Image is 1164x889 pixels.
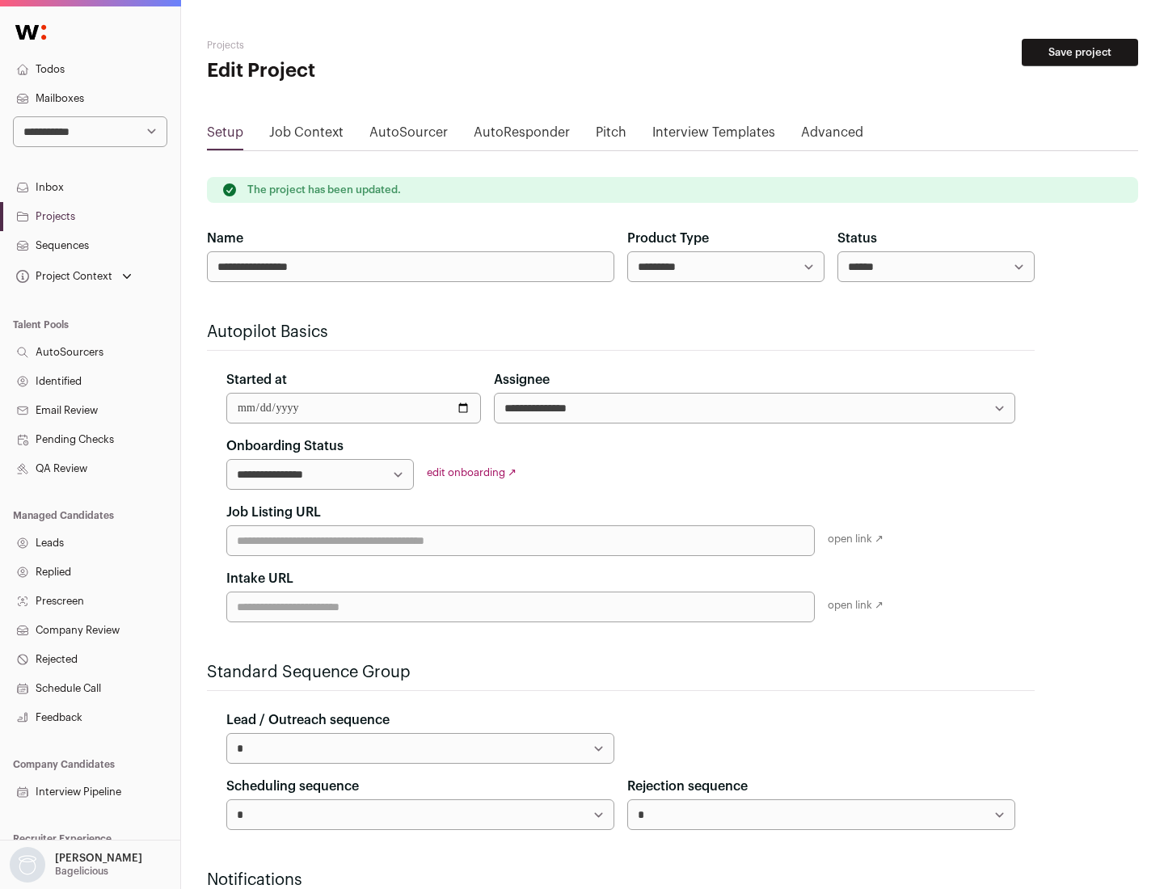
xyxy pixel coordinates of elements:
label: Onboarding Status [226,436,344,456]
a: AutoResponder [474,123,570,149]
label: Intake URL [226,569,293,588]
label: Started at [226,370,287,390]
a: Advanced [801,123,863,149]
a: Job Context [269,123,344,149]
label: Product Type [627,229,709,248]
p: [PERSON_NAME] [55,852,142,865]
label: Assignee [494,370,550,390]
label: Name [207,229,243,248]
a: edit onboarding ↗ [427,467,517,478]
h2: Projects [207,39,517,52]
a: Setup [207,123,243,149]
h2: Standard Sequence Group [207,661,1035,684]
p: The project has been updated. [247,183,401,196]
h2: Autopilot Basics [207,321,1035,343]
label: Lead / Outreach sequence [226,710,390,730]
img: Wellfound [6,16,55,48]
a: Interview Templates [652,123,775,149]
div: Project Context [13,270,112,283]
a: Pitch [596,123,626,149]
label: Job Listing URL [226,503,321,522]
p: Bagelicious [55,865,108,878]
button: Open dropdown [13,265,135,288]
button: Save project [1022,39,1138,66]
label: Rejection sequence [627,777,748,796]
button: Open dropdown [6,847,145,883]
h1: Edit Project [207,58,517,84]
a: AutoSourcer [369,123,448,149]
label: Status [837,229,877,248]
img: nopic.png [10,847,45,883]
label: Scheduling sequence [226,777,359,796]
